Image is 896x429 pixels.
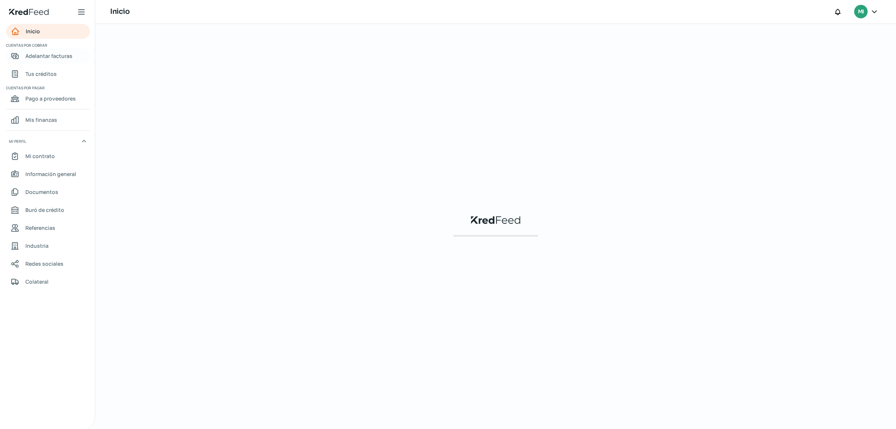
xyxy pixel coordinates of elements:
span: Tus créditos [25,69,57,78]
a: Información general [6,167,90,182]
span: Buró de crédito [25,205,64,214]
span: Cuentas por cobrar [6,42,89,49]
a: Colateral [6,274,90,289]
span: Colateral [25,277,49,286]
a: Inicio [6,24,90,39]
a: Mi contrato [6,149,90,164]
span: Referencias [25,223,55,232]
a: Documentos [6,185,90,200]
span: Industria [25,241,49,250]
a: Tus créditos [6,67,90,81]
span: MI [858,7,864,16]
span: Inicio [26,27,40,36]
span: Documentos [25,187,58,197]
span: Redes sociales [25,259,63,268]
span: Adelantar facturas [25,51,72,61]
a: Referencias [6,220,90,235]
a: Adelantar facturas [6,49,90,64]
a: Buró de crédito [6,203,90,217]
span: Mi perfil [9,138,26,145]
a: Mis finanzas [6,112,90,127]
span: Mis finanzas [25,115,57,124]
span: Información general [25,169,76,179]
span: Mi contrato [25,151,55,161]
span: Pago a proveedores [25,94,76,103]
a: Pago a proveedores [6,91,90,106]
a: Redes sociales [6,256,90,271]
a: Industria [6,238,90,253]
span: Cuentas por pagar [6,84,89,91]
h1: Inicio [110,6,130,17]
